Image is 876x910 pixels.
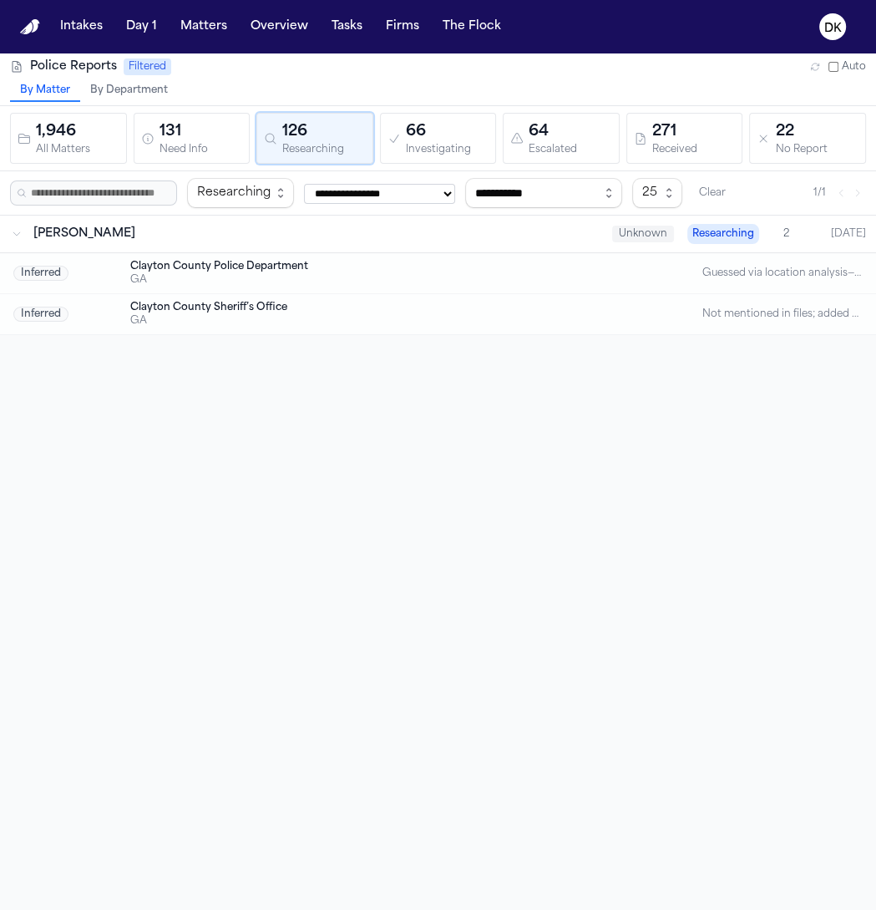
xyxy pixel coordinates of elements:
button: 66Investigating [380,113,497,164]
div: GA [130,273,612,287]
button: 22No Report [749,113,866,164]
div: [DATE] [813,227,866,241]
span: Filtered [124,58,171,75]
img: Finch Logo [20,19,40,35]
label: Auto [828,60,866,74]
div: Clayton County Police Department [130,260,612,273]
button: Investigation Status [187,178,294,208]
button: By Department [80,80,178,102]
button: 64Escalated [503,113,620,164]
span: [PERSON_NAME] [33,227,135,240]
button: 1,946All Matters [10,113,127,164]
div: 66 [406,120,489,144]
div: 25 [642,183,659,203]
button: Overview [244,12,315,42]
div: GA [130,314,612,328]
button: 131Need Info [134,113,251,164]
div: 271 [652,120,736,144]
input: Auto [828,62,838,72]
span: 2 police reports [783,229,789,239]
div: Received [652,144,736,156]
div: Not mentioned in files; added due to standard booking practices—Clayton County Jail booking would... [702,308,863,321]
span: Inferred [13,307,68,322]
div: No Report [775,144,858,156]
div: 131 [160,120,243,144]
div: All Matters [36,144,119,156]
button: Refresh (Cmd+R) [808,60,822,74]
div: Researching [197,183,271,203]
span: 1 / 1 [813,186,826,200]
button: Intakes [53,12,109,42]
span: Researching [687,224,759,244]
button: Matters [174,12,234,42]
button: Day 1 [119,12,164,42]
div: Researching [282,144,366,156]
button: Tasks [325,12,369,42]
div: Need Info [160,144,243,156]
div: 22 [775,120,858,144]
div: 64 [529,120,612,144]
button: Clear [692,181,732,205]
button: By Matter [10,80,80,102]
button: Items per page [632,178,682,208]
button: Firms [379,12,426,42]
span: Inferred [13,266,68,281]
button: 271Received [626,113,743,164]
div: Investigating [406,144,489,156]
div: Guessed via location analysis—client address is in Rex (Clayton County) and client verbally state... [702,267,863,280]
h1: Police Reports [30,58,117,75]
div: 1,946 [36,120,119,144]
div: 126 [282,120,366,144]
span: Unknown [612,226,674,242]
div: Clayton County Sheriff’s Office [130,301,612,314]
button: The Flock [436,12,508,42]
div: Escalated [529,144,612,156]
a: Home [20,19,40,35]
button: 126Researching [256,113,373,164]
